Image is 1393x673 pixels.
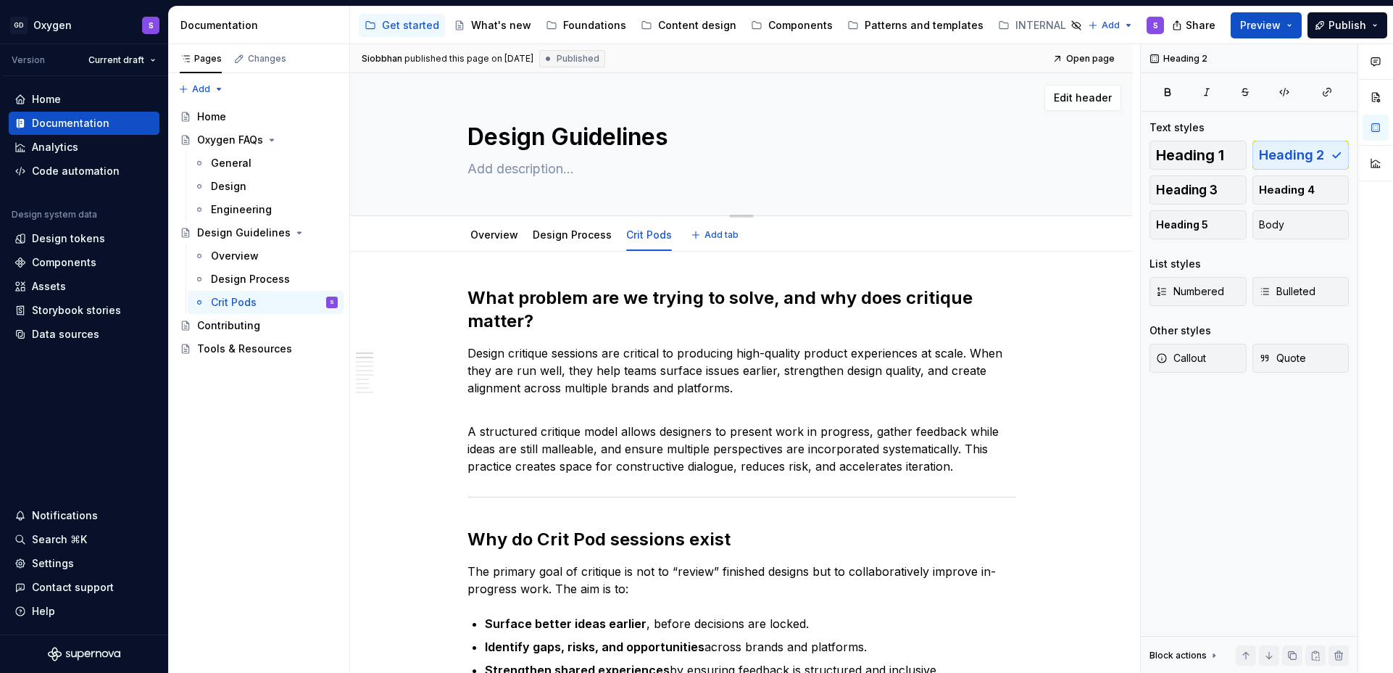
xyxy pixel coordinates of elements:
div: General [211,156,251,170]
div: Page tree [174,105,344,360]
div: Page tree [359,11,1081,40]
div: Crit Pods [211,295,257,310]
button: Current draft [82,50,162,70]
textarea: Design Guidelines [465,120,1012,154]
div: Home [32,92,61,107]
div: Design [211,179,246,194]
a: Storybook stories [9,299,159,322]
button: Contact support [9,576,159,599]
div: Oxygen [33,18,72,33]
p: Design critique sessions are critical to producing high-quality product experiences at scale. Whe... [467,344,1015,397]
a: Content design [635,14,742,37]
a: Components [745,14,839,37]
div: Documentation [32,116,109,131]
a: Code automation [9,160,159,183]
button: Add [1084,15,1138,36]
a: Overview [188,244,344,268]
div: Overview [465,219,524,249]
div: Contributing [197,318,260,333]
button: Heading 4 [1252,176,1350,205]
div: Changes [248,53,286,65]
a: Get started [359,14,445,37]
div: Patterns and templates [865,18,984,33]
div: Home [197,110,226,124]
div: Block actions [1149,645,1220,666]
div: Design tokens [32,231,105,246]
a: Home [9,88,159,111]
a: Supernova Logo [48,647,120,661]
div: Data sources [32,327,99,342]
a: Data sources [9,323,159,346]
div: INTERNAL [1015,18,1066,33]
h2: What problem are we trying to solve, and why does critique matter? [467,286,1015,333]
span: Edit header [1054,91,1112,105]
div: Design Process [527,219,618,249]
a: Contributing [174,314,344,337]
div: Text styles [1149,120,1205,135]
div: Oxygen FAQs [197,133,263,147]
div: Engineering [211,202,272,217]
span: Publish [1328,18,1366,33]
span: Published [557,53,599,65]
a: Design Process [533,228,612,241]
h2: Why do Crit Pod sessions exist [467,528,1015,551]
span: Heading 1 [1156,148,1224,162]
button: Add tab [686,225,745,245]
span: Callout [1156,351,1206,366]
span: Share [1186,18,1215,33]
div: Overview [211,249,259,263]
a: What's new [448,14,537,37]
a: Open page [1048,49,1121,69]
div: Crit Pods [620,219,678,249]
div: Version [12,54,45,66]
button: Notifications [9,504,159,527]
div: S [1153,20,1158,31]
div: Notifications [32,508,98,523]
a: INTERNAL [992,14,1088,37]
div: GD [10,17,28,34]
button: Preview [1231,12,1302,38]
a: Design Process [188,268,344,291]
a: Patterns and templates [841,14,989,37]
div: Get started [382,18,439,33]
div: Search ⌘K [32,532,87,547]
div: Design Process [211,272,290,286]
a: Documentation [9,112,159,135]
a: Crit Pods [626,228,672,241]
a: Crit PodsS [188,291,344,314]
a: Engineering [188,198,344,221]
button: Add [174,79,228,99]
a: Components [9,251,159,274]
span: Preview [1240,18,1281,33]
div: Design Guidelines [197,226,291,240]
a: Design [188,175,344,198]
a: Tools & Resources [174,337,344,360]
div: Content design [658,18,736,33]
button: Search ⌘K [9,528,159,551]
span: Heading 5 [1156,218,1208,232]
div: Assets [32,279,66,294]
button: Body [1252,210,1350,239]
button: GDOxygenS [3,9,165,41]
div: Tools & Resources [197,342,292,356]
button: Heading 5 [1149,210,1247,239]
a: Design Guidelines [174,221,344,244]
button: Edit header [1044,85,1121,111]
div: Components [32,255,96,270]
div: Block actions [1149,650,1207,661]
a: Assets [9,275,159,298]
button: Help [9,600,159,623]
div: Components [768,18,833,33]
span: Siobbhan [362,53,402,65]
div: Analytics [32,140,78,154]
a: Design tokens [9,227,159,250]
div: Help [32,604,55,619]
p: The primary goal of critique is not to “review” finished designs but to collaboratively improve i... [467,563,1015,598]
div: Foundations [563,18,626,33]
button: Bulleted [1252,277,1350,306]
a: Overview [470,228,518,241]
button: Heading 1 [1149,141,1247,170]
div: Storybook stories [32,303,121,318]
span: Add [192,83,210,95]
span: Body [1259,218,1284,232]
